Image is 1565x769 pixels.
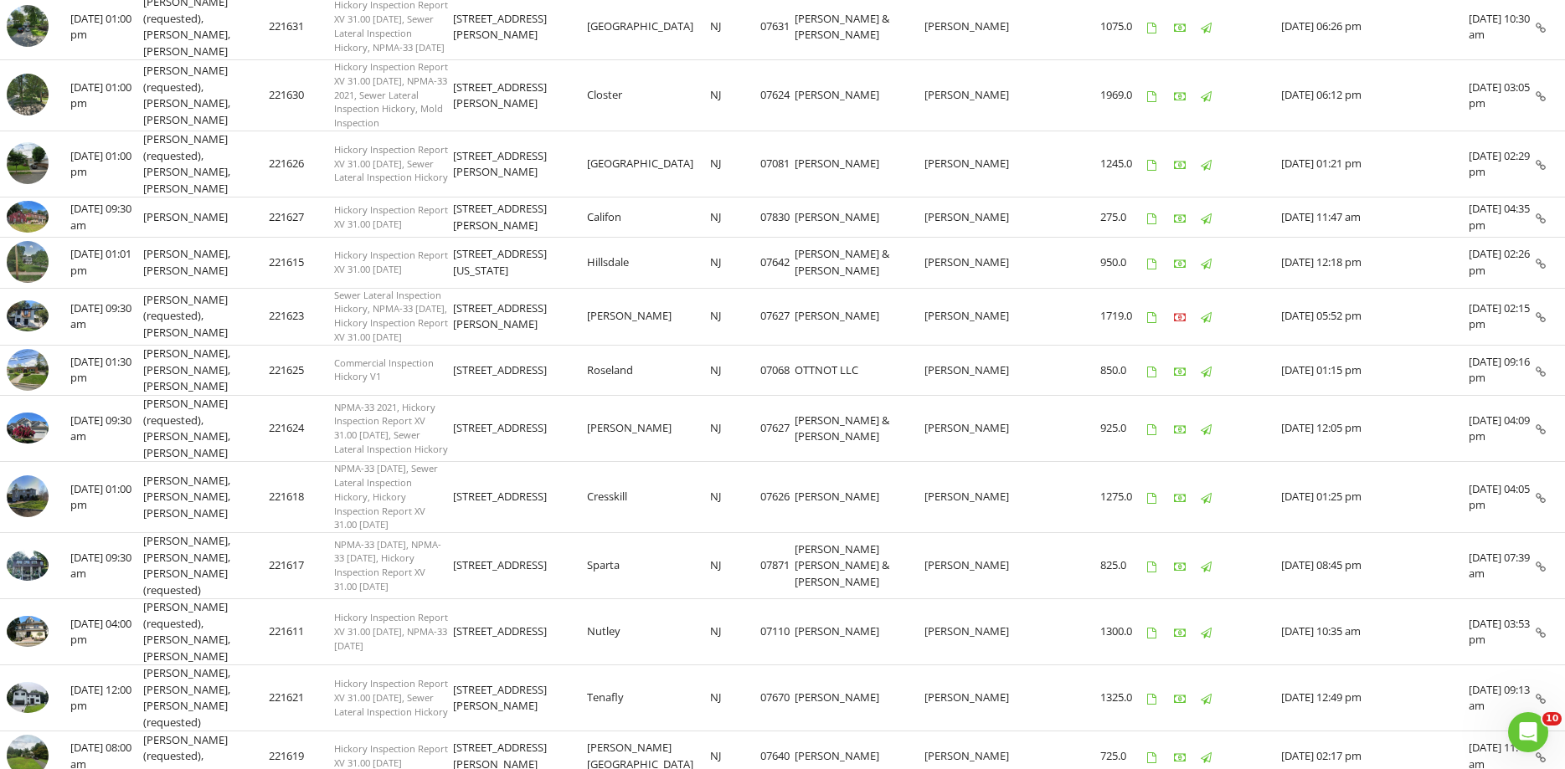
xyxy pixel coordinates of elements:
[795,462,924,533] td: [PERSON_NAME]
[710,60,760,131] td: NJ
[760,131,795,197] td: 07081
[1100,396,1147,462] td: 925.0
[760,345,795,396] td: 07068
[70,396,143,462] td: [DATE] 09:30 am
[1469,396,1536,462] td: [DATE] 04:09 pm
[924,462,1012,533] td: [PERSON_NAME]
[710,238,760,289] td: NJ
[7,550,49,582] img: 9197954%2Fcover_photos%2FNd9PTFX4pdopEGHM8wor%2Fsmall.jpg
[334,249,448,275] span: Hickory Inspection Report XV 31.00 [DATE]
[760,197,795,238] td: 07830
[453,131,587,197] td: [STREET_ADDRESS][PERSON_NAME]
[1100,599,1147,665] td: 1300.0
[1469,533,1536,599] td: [DATE] 07:39 am
[269,60,334,131] td: 221630
[760,599,795,665] td: 07110
[143,238,269,289] td: [PERSON_NAME], [PERSON_NAME]
[1469,345,1536,396] td: [DATE] 09:16 pm
[1100,345,1147,396] td: 850.0
[70,60,143,131] td: [DATE] 01:00 pm
[924,131,1012,197] td: [PERSON_NAME]
[1469,131,1536,197] td: [DATE] 02:29 pm
[795,533,924,599] td: [PERSON_NAME] [PERSON_NAME] & [PERSON_NAME]
[1469,665,1536,731] td: [DATE] 09:13 am
[7,142,49,184] img: streetview
[334,60,448,129] span: Hickory Inspection Report XV 31.00 [DATE], NPMA-33 2021, Sewer Lateral Inspection Hickory, Mold I...
[269,197,334,238] td: 221627
[453,238,587,289] td: [STREET_ADDRESS][US_STATE]
[924,197,1012,238] td: [PERSON_NAME]
[1281,345,1469,396] td: [DATE] 01:15 pm
[334,462,438,531] span: NPMA-33 [DATE], Sewer Lateral Inspection Hickory, Hickory Inspection Report XV 31.00 [DATE]
[70,665,143,731] td: [DATE] 12:00 pm
[143,345,269,396] td: [PERSON_NAME], [PERSON_NAME], [PERSON_NAME]
[924,288,1012,345] td: [PERSON_NAME]
[587,533,709,599] td: Sparta
[453,345,587,396] td: [STREET_ADDRESS]
[453,60,587,131] td: [STREET_ADDRESS][PERSON_NAME]
[70,197,143,238] td: [DATE] 09:30 am
[269,599,334,665] td: 221611
[7,682,49,714] img: 9205546%2Fcover_photos%2FSGjTDuXlBAWw3MzJaJJ1%2Fsmall.jpeg
[143,462,269,533] td: [PERSON_NAME], [PERSON_NAME], [PERSON_NAME]
[1281,288,1469,345] td: [DATE] 05:52 pm
[795,599,924,665] td: [PERSON_NAME]
[795,131,924,197] td: [PERSON_NAME]
[710,665,760,731] td: NJ
[1469,197,1536,238] td: [DATE] 04:35 pm
[269,533,334,599] td: 221617
[143,396,269,462] td: [PERSON_NAME] (requested), [PERSON_NAME], [PERSON_NAME]
[795,197,924,238] td: [PERSON_NAME]
[1281,599,1469,665] td: [DATE] 10:35 am
[453,197,587,238] td: [STREET_ADDRESS][PERSON_NAME]
[710,396,760,462] td: NJ
[795,238,924,289] td: [PERSON_NAME] & [PERSON_NAME]
[334,203,448,230] span: Hickory Inspection Report XV 31.00 [DATE]
[760,60,795,131] td: 07624
[1281,197,1469,238] td: [DATE] 11:47 am
[1100,533,1147,599] td: 825.0
[7,5,49,47] img: streetview
[1542,712,1562,725] span: 10
[453,288,587,345] td: [STREET_ADDRESS][PERSON_NAME]
[587,462,709,533] td: Cresskill
[334,143,448,184] span: Hickory Inspection Report XV 31.00 [DATE], Sewer Lateral Inspection Hickory
[760,396,795,462] td: 07627
[143,288,269,345] td: [PERSON_NAME] (requested), [PERSON_NAME]
[70,462,143,533] td: [DATE] 01:00 pm
[1100,665,1147,731] td: 1325.0
[334,677,448,718] span: Hickory Inspection Report XV 31.00 [DATE], Sewer Lateral Inspection Hickory
[7,475,49,517] img: streetview
[70,345,143,396] td: [DATE] 01:30 pm
[587,288,709,345] td: [PERSON_NAME]
[7,413,49,444] img: 9221808%2Fcover_photos%2FBxtVt4PzZWZX0YqVhiV4%2Fsmall.jpeg
[70,288,143,345] td: [DATE] 09:30 am
[710,197,760,238] td: NJ
[1281,462,1469,533] td: [DATE] 01:25 pm
[269,288,334,345] td: 221623
[70,599,143,665] td: [DATE] 04:00 pm
[334,611,448,652] span: Hickory Inspection Report XV 31.00 [DATE], NPMA-33 [DATE]
[924,665,1012,731] td: [PERSON_NAME]
[7,74,49,115] img: streetview
[710,462,760,533] td: NJ
[143,131,269,197] td: [PERSON_NAME] (requested), [PERSON_NAME], [PERSON_NAME]
[7,300,49,332] img: 9217144%2Fcover_photos%2F6BgAxMdRPpLHX0nNqnGb%2Fsmall.jpeg
[453,396,587,462] td: [STREET_ADDRESS]
[587,131,709,197] td: [GEOGRAPHIC_DATA]
[924,533,1012,599] td: [PERSON_NAME]
[70,533,143,599] td: [DATE] 09:30 am
[710,131,760,197] td: NJ
[760,462,795,533] td: 07626
[1469,599,1536,665] td: [DATE] 03:53 pm
[1100,288,1147,345] td: 1719.0
[587,238,709,289] td: Hillsdale
[334,538,441,592] span: NPMA-33 [DATE], NPMA-33 [DATE], Hickory Inspection Report XV 31.00 [DATE]
[1469,288,1536,345] td: [DATE] 02:15 pm
[587,60,709,131] td: Closter
[760,665,795,731] td: 07670
[453,665,587,731] td: [STREET_ADDRESS][PERSON_NAME]
[924,238,1012,289] td: [PERSON_NAME]
[1281,131,1469,197] td: [DATE] 01:21 pm
[334,356,434,383] span: Commercial Inspection Hickory V1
